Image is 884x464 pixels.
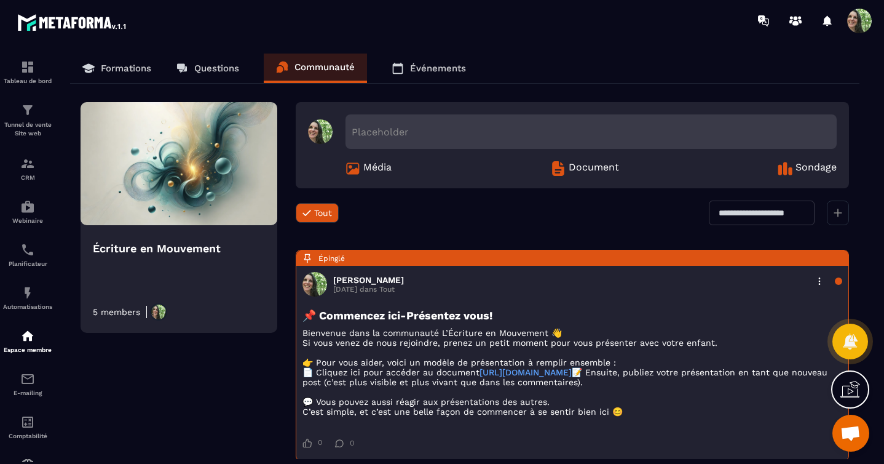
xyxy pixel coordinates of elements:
p: Bienvenue dans la communauté L’Écriture en Mouvement 👋 Si vous venez de nous rejoindre, prenez un... [302,328,842,417]
span: Épinglé [318,254,345,263]
img: automations [20,329,35,343]
p: CRM [3,174,52,181]
p: Événements [410,63,466,74]
img: formation [20,156,35,171]
img: accountant [20,415,35,430]
a: automationsautomationsWebinaire [3,190,52,233]
p: Automatisations [3,303,52,310]
img: formation [20,60,35,74]
span: Sondage [795,161,837,176]
p: Comptabilité [3,433,52,439]
span: Média [363,161,392,176]
a: formationformationCRM [3,147,52,190]
p: Webinaire [3,217,52,224]
span: 0 [318,438,322,448]
img: Community background [81,102,277,225]
p: Planificateur [3,260,52,267]
a: formationformationTunnel de vente Site web [3,94,52,147]
p: Tableau de bord [3,78,52,84]
img: formation [20,103,35,118]
a: [URL][DOMAIN_NAME] [479,367,572,377]
p: Questions [194,63,239,74]
div: Placeholder [345,114,837,149]
a: emailemailE-mailing [3,362,52,406]
p: Espace membre [3,346,52,353]
h3: 📌 Commencez ici-Présentez vous! [302,309,842,322]
img: email [20,372,35,386]
span: 0 [350,439,354,447]
h4: Écriture en Mouvement [93,240,265,257]
p: Formations [101,63,151,74]
p: E-mailing [3,390,52,396]
a: Communauté [264,54,367,83]
a: Formations [70,54,164,83]
a: formationformationTableau de bord [3,50,52,94]
p: [DATE] dans Tout [333,285,404,294]
img: automations [20,199,35,214]
a: Événements [379,54,478,83]
h3: [PERSON_NAME] [333,275,404,285]
p: Tunnel de vente Site web [3,121,52,138]
img: https://production-metaforma-bucket.s3.fr-par.scw.cloud/production-metaforma-bucket/users/August2... [150,303,167,321]
a: schedulerschedulerPlanificateur [3,233,52,276]
p: Communauté [294,62,355,73]
a: accountantaccountantComptabilité [3,406,52,449]
img: automations [20,286,35,300]
span: Tout [314,208,332,218]
img: logo [17,11,128,33]
a: automationsautomationsEspace membre [3,319,52,362]
div: Ouvrir le chat [832,415,869,452]
img: scheduler [20,242,35,257]
a: Questions [164,54,251,83]
div: 5 members [93,307,140,317]
a: automationsautomationsAutomatisations [3,276,52,319]
span: Document [569,161,619,176]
